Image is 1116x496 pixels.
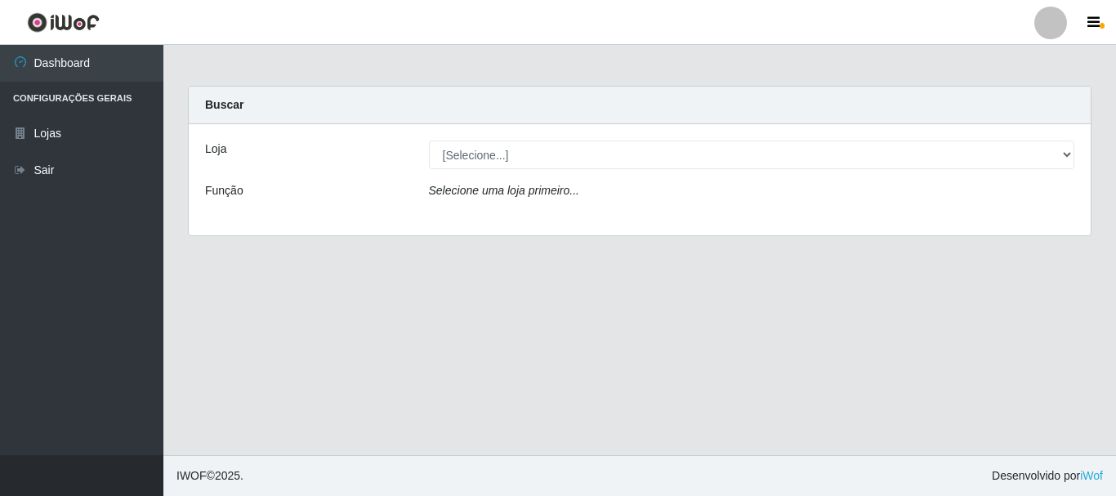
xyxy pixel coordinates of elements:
strong: Buscar [205,98,243,111]
span: © 2025 . [176,467,243,485]
a: iWof [1080,469,1103,482]
label: Função [205,182,243,199]
i: Selecione uma loja primeiro... [429,184,579,197]
span: IWOF [176,469,207,482]
img: CoreUI Logo [27,12,100,33]
label: Loja [205,141,226,158]
span: Desenvolvido por [992,467,1103,485]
